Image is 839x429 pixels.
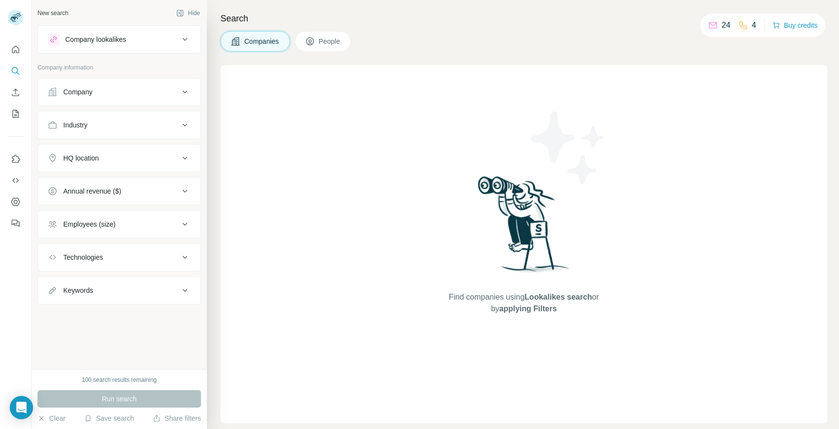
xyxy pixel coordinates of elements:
h4: Search [220,12,827,25]
p: 4 [752,19,756,31]
span: Find companies using or by [446,291,602,315]
div: Annual revenue ($) [63,186,121,196]
button: Search [8,62,23,80]
div: Employees (size) [63,219,115,229]
div: Open Intercom Messenger [10,396,33,419]
span: Lookalikes search [525,293,592,301]
button: Clear [37,413,65,423]
span: applying Filters [499,304,557,313]
button: Hide [169,6,207,20]
div: Keywords [63,286,93,295]
button: Industry [38,113,201,137]
button: Feedback [8,214,23,232]
div: Industry [63,120,88,130]
div: 100 search results remaining [82,375,157,384]
button: HQ location [38,146,201,170]
button: Save search [84,413,134,423]
div: HQ location [63,153,99,163]
button: Company lookalikes [38,28,201,51]
button: Enrich CSV [8,84,23,101]
button: Annual revenue ($) [38,179,201,203]
div: New search [37,9,68,18]
button: Share filters [153,413,201,423]
button: Technologies [38,246,201,269]
button: Quick start [8,41,23,58]
button: Buy credits [772,18,818,32]
button: Employees (size) [38,213,201,236]
button: Keywords [38,279,201,302]
button: Company [38,80,201,104]
img: Surfe Illustration - Woman searching with binoculars [474,174,575,282]
img: Surfe Illustration - Stars [524,104,612,192]
button: My lists [8,105,23,123]
button: Use Surfe on LinkedIn [8,150,23,168]
button: Dashboard [8,193,23,211]
p: 24 [722,19,730,31]
span: Companies [244,36,280,46]
div: Company [63,87,92,97]
div: Technologies [63,252,103,262]
span: People [319,36,341,46]
p: Company information [37,63,201,72]
div: Company lookalikes [65,35,126,44]
button: Use Surfe API [8,172,23,189]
